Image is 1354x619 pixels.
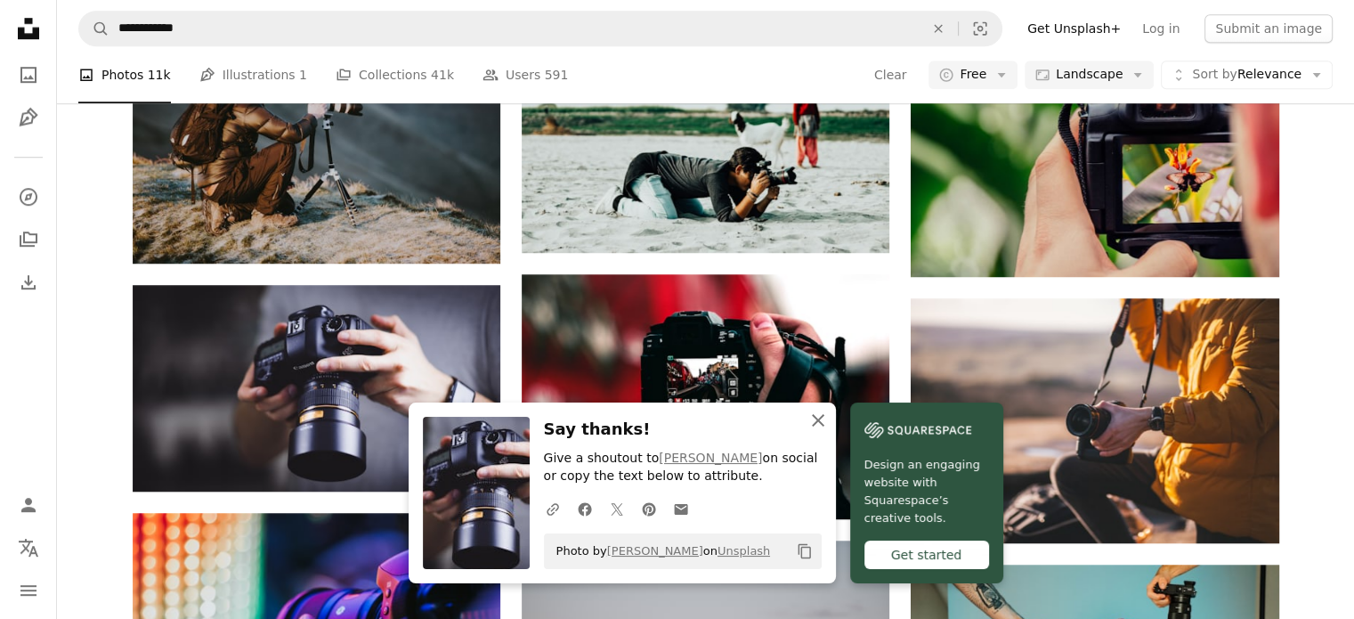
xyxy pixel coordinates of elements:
a: man taking photo using black and white DSLR camera on hill at daytime [133,133,500,149]
div: Get started [864,541,989,569]
button: Menu [11,573,46,608]
button: Landscape [1025,61,1154,89]
button: Clear [919,12,958,45]
img: black digital camera capturing yellow flower [911,1,1278,277]
a: Download History [11,265,46,300]
a: Collections [11,222,46,257]
img: a man laying in the sand with a camera [522,8,889,253]
a: Share on Facebook [569,491,601,526]
button: Free [928,61,1018,89]
span: Sort by [1192,67,1236,81]
a: Home — Unsplash [11,11,46,50]
a: Design an engaging website with Squarespace’s creative tools.Get started [850,403,1003,583]
span: 591 [545,65,569,85]
a: person holding Canon DSLR camera [133,380,500,396]
img: person holding Canon DSLR camera [911,298,1278,543]
button: Clear [873,61,908,89]
a: person holding Canon DSLR camera [911,412,1278,428]
img: man taking photo using black and white DSLR camera on hill at daytime [133,19,500,264]
button: Search Unsplash [79,12,109,45]
button: Copy to clipboard [790,536,820,566]
img: person holding Canon DSLR camera [133,285,500,492]
a: Get Unsplash+ [1017,14,1131,43]
a: black digital camera capturing yellow flower [911,131,1278,147]
a: [PERSON_NAME] [607,544,703,558]
p: Give a shoutout to on social or copy the text below to attribute. [544,450,822,485]
button: Visual search [959,12,1001,45]
h3: Say thanks! [544,417,822,443]
span: 41k [431,65,454,85]
a: Log in [1131,14,1190,43]
a: Illustrations [11,100,46,135]
a: [PERSON_NAME] [659,451,762,465]
span: Free [960,66,986,84]
img: file-1606177908946-d1eed1cbe4f5image [864,417,971,444]
a: black DSLR camera capturing road [522,388,889,404]
a: Log in / Sign up [11,487,46,523]
a: Photos [11,57,46,93]
button: Language [11,530,46,566]
a: Share over email [665,491,697,526]
span: 1 [299,65,307,85]
span: Landscape [1056,66,1123,84]
a: Unsplash [718,544,770,558]
a: Share on Pinterest [633,491,665,526]
a: a man laying in the sand with a camera [522,122,889,138]
a: Explore [11,179,46,215]
span: Design an engaging website with Squarespace’s creative tools. [864,456,989,527]
a: Illustrations 1 [199,46,307,103]
a: Collections 41k [336,46,454,103]
form: Find visuals sitewide [78,11,1002,46]
span: Relevance [1192,66,1301,84]
button: Submit an image [1204,14,1333,43]
span: Photo by on [547,537,771,566]
a: Share on Twitter [601,491,633,526]
img: black DSLR camera capturing road [522,274,889,519]
button: Sort byRelevance [1161,61,1333,89]
a: Users 591 [482,46,568,103]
